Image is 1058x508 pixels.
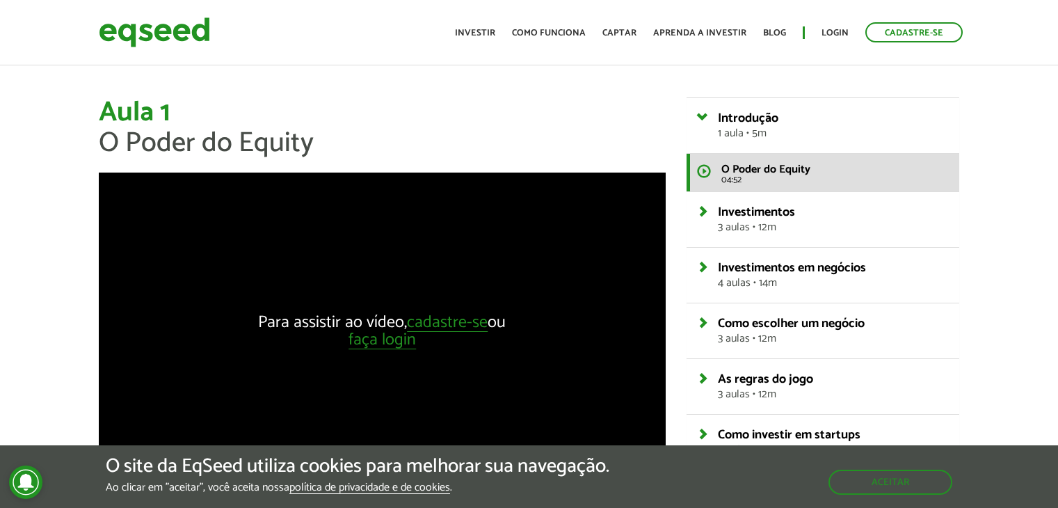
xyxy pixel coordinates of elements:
[721,160,810,179] span: O Poder do Equity
[348,332,416,349] a: faça login
[718,222,949,233] span: 3 aulas • 12m
[407,315,488,332] a: cadastre-se
[718,424,860,445] span: Como investir em startups
[718,389,949,400] span: 3 aulas • 12m
[865,22,963,42] a: Cadastre-se
[718,369,813,390] span: As regras do jogo
[99,120,314,166] span: O Poder do Equity
[106,481,609,494] p: Ao clicar em "aceitar", você aceita nossa .
[718,112,949,139] a: Introdução1 aula • 5m
[763,29,786,38] a: Blog
[653,29,746,38] a: Aprenda a investir
[718,128,949,139] span: 1 aula • 5m
[99,90,170,136] span: Aula 1
[718,373,949,400] a: As regras do jogo3 aulas • 12m
[718,313,865,334] span: Como escolher um negócio
[828,470,952,495] button: Aceitar
[718,317,949,344] a: Como escolher um negócio3 aulas • 12m
[721,175,949,184] span: 04:52
[718,445,949,456] span: 5 aulas • 22m
[821,29,849,38] a: Login
[289,482,450,494] a: política de privacidade e de cookies
[455,29,495,38] a: Investir
[718,206,949,233] a: Investimentos3 aulas • 12m
[99,14,210,51] img: EqSeed
[718,429,949,456] a: Como investir em startups5 aulas • 22m
[512,29,586,38] a: Como funciona
[718,333,949,344] span: 3 aulas • 12m
[718,262,949,289] a: Investimentos em negócios4 aulas • 14m
[106,456,609,477] h5: O site da EqSeed utiliza cookies para melhorar sua navegação.
[241,315,524,349] div: Para assistir ao vídeo, ou
[687,154,960,191] a: O Poder do Equity 04:52
[602,29,636,38] a: Captar
[718,108,778,129] span: Introdução
[718,257,866,278] span: Investimentos em negócios
[718,278,949,289] span: 4 aulas • 14m
[718,202,795,223] span: Investimentos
